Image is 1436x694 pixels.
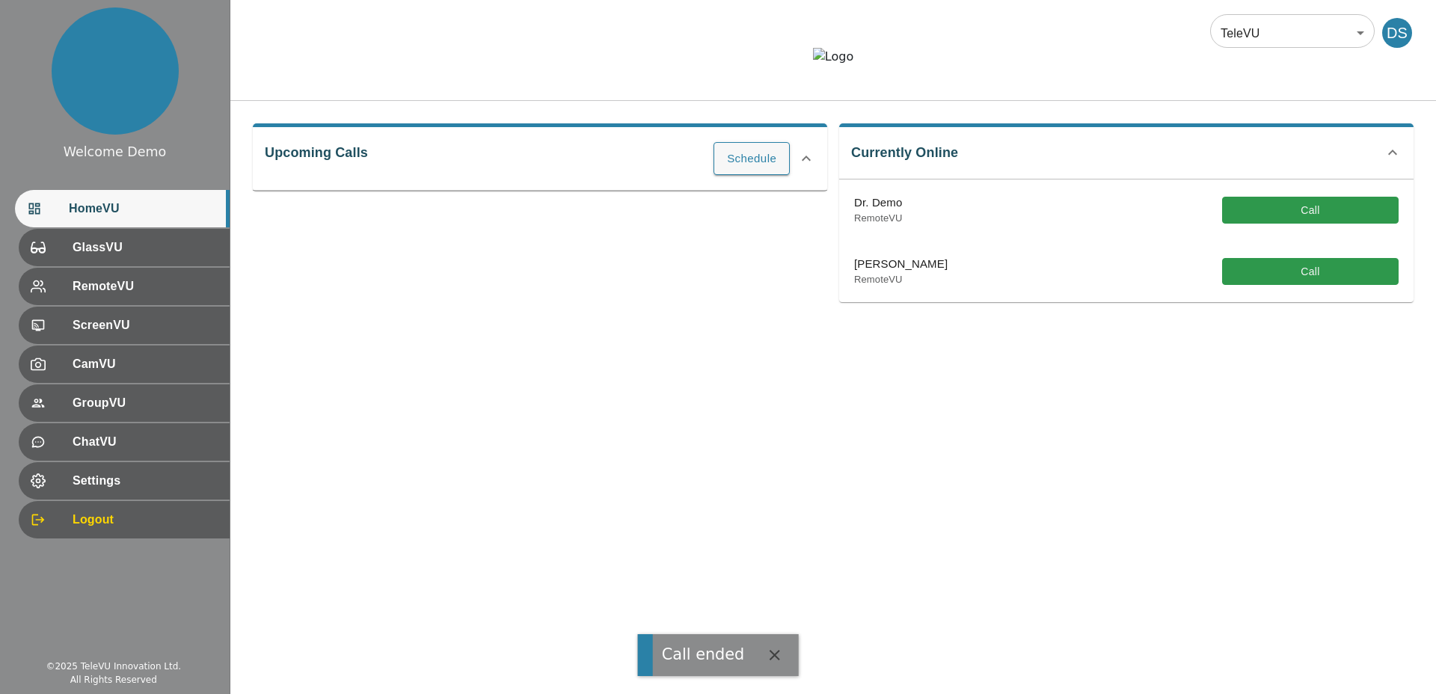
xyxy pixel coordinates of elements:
[1222,197,1399,224] button: Call
[73,239,218,257] span: GlassVU
[52,7,179,135] img: profile.png
[19,346,230,383] div: CamVU
[19,307,230,344] div: ScreenVU
[19,462,230,500] div: Settings
[19,229,230,266] div: GlassVU
[73,355,218,373] span: CamVU
[813,48,853,66] img: Logo
[1210,12,1375,54] div: TeleVU
[19,423,230,461] div: ChatVU
[662,643,745,666] div: Call ended
[73,277,218,295] span: RemoteVU
[73,316,218,334] span: ScreenVU
[854,272,948,287] p: RemoteVU
[70,673,157,687] div: All Rights Reserved
[73,394,218,412] span: GroupVU
[73,511,218,529] span: Logout
[714,142,790,175] button: Schedule
[19,384,230,422] div: GroupVU
[64,142,167,162] div: Welcome Demo
[69,200,218,218] span: HomeVU
[15,190,230,227] div: HomeVU
[19,501,230,538] div: Logout
[73,472,218,490] span: Settings
[854,211,903,226] p: RemoteVU
[1222,258,1399,286] button: Call
[46,660,181,673] div: © 2025 TeleVU Innovation Ltd.
[73,433,218,451] span: ChatVU
[854,256,948,273] p: [PERSON_NAME]
[19,268,230,305] div: RemoteVU
[1382,18,1412,48] div: DS
[854,194,903,212] p: Dr. Demo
